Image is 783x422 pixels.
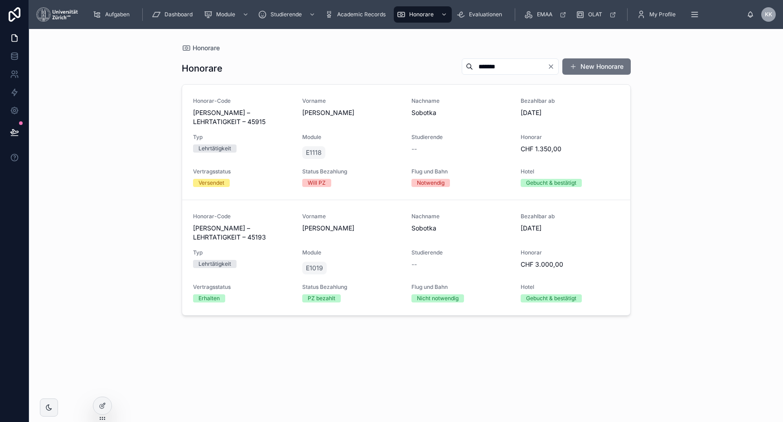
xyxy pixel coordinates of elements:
[193,283,291,291] span: Vertragsstatus
[193,97,291,105] span: Honorar-Code
[308,294,335,302] div: PZ bezahlt
[198,144,231,153] div: Lehrtätigkeit
[302,108,401,117] span: [PERSON_NAME]
[411,97,510,105] span: Nachname
[302,97,401,105] span: Vorname
[469,11,502,18] span: Evaluationen
[411,224,510,233] span: Sobotka
[198,294,220,302] div: Erhalten
[573,6,621,23] a: OLAT
[85,5,747,24] div: scrollable content
[302,134,401,141] span: Module
[302,168,401,175] span: Status Bezahlung
[182,43,220,53] a: Honorare
[193,224,291,242] span: [PERSON_NAME] – LEHRTATIGKEIT – 45193
[411,213,510,220] span: Nachname
[521,249,619,256] span: Honorar
[521,134,619,141] span: Honorar
[198,179,224,187] div: Versendet
[521,97,619,105] span: Bezahlbar ab
[394,6,452,23] a: Honorare
[588,11,602,18] span: OLAT
[36,7,78,22] img: App logo
[306,148,322,157] span: E1118
[411,249,510,256] span: Studierende
[337,11,386,18] span: Academic Records
[193,213,291,220] span: Honorar-Code
[417,294,459,302] div: Nicht notwendig
[308,179,326,187] div: Will PZ
[454,6,508,23] a: Evaluationen
[521,144,619,153] span: CHF 1.350,00
[417,179,445,187] div: Notwendig
[521,260,619,269] span: CHF 3.000,00
[521,108,619,117] span: [DATE]
[526,294,576,302] div: Gebucht & bestätigt
[409,11,434,18] span: Honorare
[193,43,220,53] span: Honorare
[193,249,291,256] span: Typ
[302,213,401,220] span: Vorname
[649,11,676,18] span: My Profile
[302,224,401,233] span: [PERSON_NAME]
[521,224,619,233] span: [DATE]
[182,85,630,200] a: Honorar-Code[PERSON_NAME] – LEHRTATIGKEIT – 45915Vorname[PERSON_NAME]NachnameSobotkaBezahlbar ab[...
[547,63,558,70] button: Clear
[302,146,325,159] a: E1118
[411,134,510,141] span: Studierende
[164,11,193,18] span: Dashboard
[322,6,392,23] a: Academic Records
[182,200,630,315] a: Honorar-Code[PERSON_NAME] – LEHRTATIGKEIT – 45193Vorname[PERSON_NAME]NachnameSobotkaBezahlbar ab[...
[149,6,199,23] a: Dashboard
[526,179,576,187] div: Gebucht & bestätigt
[411,108,510,117] span: Sobotka
[198,260,231,268] div: Lehrtätigkeit
[521,283,619,291] span: Hotel
[302,283,401,291] span: Status Bezahlung
[193,108,291,126] span: [PERSON_NAME] – LEHRTATIGKEIT – 45915
[271,11,302,18] span: Studierende
[105,11,130,18] span: Aufgaben
[537,11,552,18] span: EMAA
[521,168,619,175] span: Hotel
[306,264,323,273] span: E1019
[193,134,291,141] span: Typ
[411,144,417,153] span: --
[302,262,327,274] a: E1019
[255,6,320,23] a: Studierende
[216,11,235,18] span: Module
[201,6,253,23] a: Module
[634,6,682,23] a: My Profile
[182,62,222,75] h1: Honorare
[411,168,510,175] span: Flug und Bahn
[562,58,631,75] button: New Honorare
[411,283,510,291] span: Flug und Bahn
[411,260,417,269] span: --
[521,213,619,220] span: Bezahlbar ab
[193,168,291,175] span: Vertragsstatus
[90,6,136,23] a: Aufgaben
[522,6,571,23] a: EMAA
[765,11,772,18] span: KK
[302,249,401,256] span: Module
